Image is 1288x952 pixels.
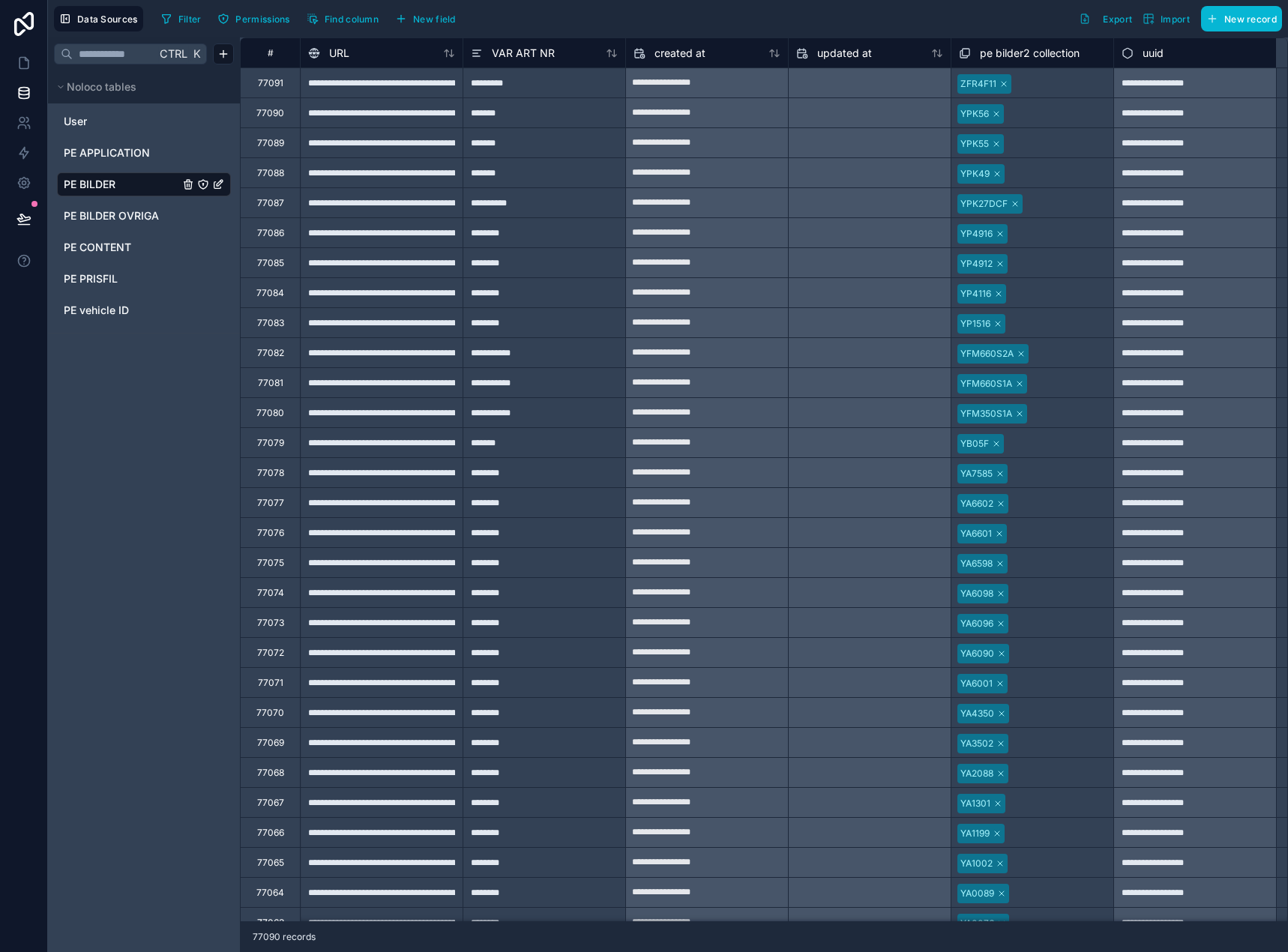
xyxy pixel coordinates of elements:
[960,857,993,870] div: YA1002
[257,167,284,179] div: 77088
[960,647,994,660] div: YA6090
[960,737,993,750] div: YA3502
[64,303,179,318] a: PE vehicle ID
[155,7,207,30] button: Filter
[960,197,1008,211] div: YPK27DCF
[980,46,1080,61] span: pe bilder2 collection
[1161,13,1190,25] span: Import
[960,767,993,780] div: YA2088
[256,287,284,299] div: 77084
[64,177,179,192] a: PE BILDER
[960,77,996,91] div: ZFR4F11
[257,137,284,149] div: 77089
[492,46,555,61] span: VAR ART NR
[960,587,993,600] div: YA6098
[257,797,284,809] div: 77067
[67,79,136,94] span: Noloco tables
[64,303,129,318] span: PE vehicle ID
[960,707,994,720] div: YA4350
[960,437,989,451] div: YB05F
[64,208,179,223] a: PE BILDER OVRIGA
[257,317,284,329] div: 77083
[64,240,131,255] span: PE CONTENT
[390,7,461,30] button: New field
[329,46,349,61] span: URL
[64,177,115,192] span: PE BILDER
[257,917,284,929] div: 77063
[257,857,284,869] div: 77065
[257,737,284,749] div: 77069
[64,208,159,223] span: PE BILDER OVRIGA
[1137,6,1195,31] button: Import
[960,167,990,181] div: YPK49
[960,317,990,331] div: YP1516
[191,49,202,59] span: K
[256,407,284,419] div: 77080
[258,677,283,689] div: 77071
[960,467,993,480] div: YA7585
[325,13,379,25] span: Find column
[258,377,283,389] div: 77081
[960,527,992,540] div: YA6601
[1074,6,1137,31] button: Export
[257,347,284,359] div: 77082
[57,109,231,133] div: User
[960,137,989,151] div: YPK55
[257,437,284,449] div: 77079
[235,13,289,25] span: Permissions
[960,107,989,121] div: YPK56
[1201,6,1282,31] button: New record
[64,145,179,160] a: PE APPLICATION
[57,141,231,165] div: PE APPLICATION
[960,407,1012,421] div: YFM350S1A
[257,827,284,839] div: 77066
[817,46,872,61] span: updated at
[257,647,284,659] div: 77072
[256,707,284,719] div: 77070
[256,107,284,119] div: 77090
[64,240,179,255] a: PE CONTENT
[54,76,225,97] button: Noloco tables
[57,235,231,259] div: PE CONTENT
[257,227,284,239] div: 77086
[64,114,179,129] a: User
[960,887,994,900] div: YA0089
[960,287,991,301] div: YP4116
[257,617,284,629] div: 77073
[960,377,1012,391] div: YFM660S1A
[257,527,284,539] div: 77076
[960,227,993,241] div: YP4916
[54,6,143,31] button: Data Sources
[1224,13,1277,25] span: New record
[301,7,384,30] button: Find column
[257,497,284,509] div: 77077
[178,13,202,25] span: Filter
[258,77,283,89] div: 77091
[57,267,231,291] div: PE PRISFIL
[64,271,118,286] span: PE PRISFIL
[960,677,993,690] div: YA6001
[960,557,993,570] div: YA6598
[960,617,993,630] div: YA6096
[654,46,705,61] span: created at
[77,13,138,25] span: Data Sources
[1103,13,1132,25] span: Export
[257,557,284,569] div: 77075
[413,13,456,25] span: New field
[252,47,289,58] div: #
[64,271,179,286] a: PE PRISFIL
[158,44,189,63] span: Ctrl
[257,257,284,269] div: 77085
[960,827,990,840] div: YA1199
[57,172,231,196] div: PE BILDER
[212,7,295,30] button: Permissions
[253,931,316,943] span: 77090 records
[57,298,231,322] div: PE vehicle ID
[960,797,990,810] div: YA1301
[257,587,284,599] div: 77074
[57,204,231,228] div: PE BILDER OVRIGA
[64,114,87,129] span: User
[1195,6,1282,31] a: New record
[960,917,994,930] div: YA0076
[257,197,284,209] div: 77087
